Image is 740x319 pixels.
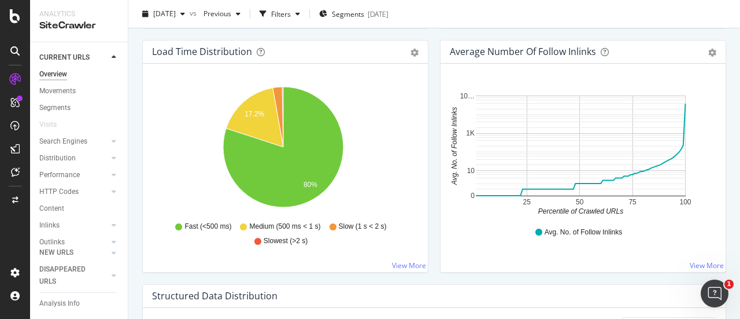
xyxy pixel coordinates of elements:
span: 2025 Sep. 11th [153,9,176,19]
span: Segments [332,9,364,19]
div: HTTP Codes [39,186,79,198]
div: Distribution [39,152,76,164]
a: Inlinks [39,219,108,232]
a: View More [690,261,724,270]
a: NEW URLS [39,247,108,259]
div: Performance [39,169,80,181]
button: Filters [255,5,305,23]
div: DISAPPEARED URLS [39,263,98,288]
span: 1 [724,280,734,289]
span: Fast (<500 ms) [184,222,231,232]
div: Analytics [39,9,119,19]
div: Outlinks [39,236,65,248]
div: Visits [39,119,57,131]
div: Inlinks [39,219,60,232]
button: [DATE] [138,5,190,23]
div: Content [39,203,64,215]
div: gear [410,49,419,57]
button: Previous [199,5,245,23]
svg: A chart. [152,82,415,217]
svg: A chart. [450,82,712,217]
a: CURRENT URLS [39,52,108,64]
a: View More [392,261,426,270]
text: 75 [628,198,637,206]
text: 1K [466,129,475,137]
iframe: Intercom live chat [701,280,728,307]
div: [DATE] [368,9,388,19]
text: Percentile of Crawled URLs [538,207,623,215]
a: Search Engines [39,135,108,148]
text: 10… [460,92,475,100]
a: DISAPPEARED URLS [39,263,108,288]
button: Segments[DATE] [314,5,393,23]
span: Slow (1 s < 2 s) [339,222,387,232]
a: Segments [39,102,120,114]
div: Average Number of Follow Inlinks [450,46,596,57]
text: 10 [467,167,475,175]
div: Movements [39,85,76,97]
a: Visits [39,119,68,131]
span: Slowest (>2 s) [264,236,308,246]
div: gear [708,49,716,57]
text: 100 [679,198,691,206]
span: Avg. No. of Follow Inlinks [545,228,623,237]
text: 80% [304,181,317,189]
a: HTTP Codes [39,186,108,198]
a: Performance [39,169,108,181]
div: Segments [39,102,71,114]
a: Overview [39,68,120,80]
a: Movements [39,85,120,97]
a: Analysis Info [39,298,120,310]
text: 25 [523,198,531,206]
text: 0 [471,192,475,200]
div: NEW URLS [39,247,73,259]
div: Filters [271,9,291,19]
span: vs [190,8,199,17]
div: Analysis Info [39,298,80,310]
a: Content [39,203,120,215]
a: Outlinks [39,236,108,248]
div: SiteCrawler [39,19,119,32]
text: 50 [576,198,584,206]
text: 17.2% [245,110,264,118]
span: Previous [199,9,231,19]
div: Search Engines [39,135,87,148]
text: Avg. No. of Follow Inlinks [450,107,458,186]
a: Distribution [39,152,108,164]
span: Medium (500 ms < 1 s) [249,222,320,232]
div: CURRENT URLS [39,52,90,64]
div: Structured Data Distribution [152,290,277,302]
div: Overview [39,68,67,80]
div: Load Time Distribution [152,46,252,57]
